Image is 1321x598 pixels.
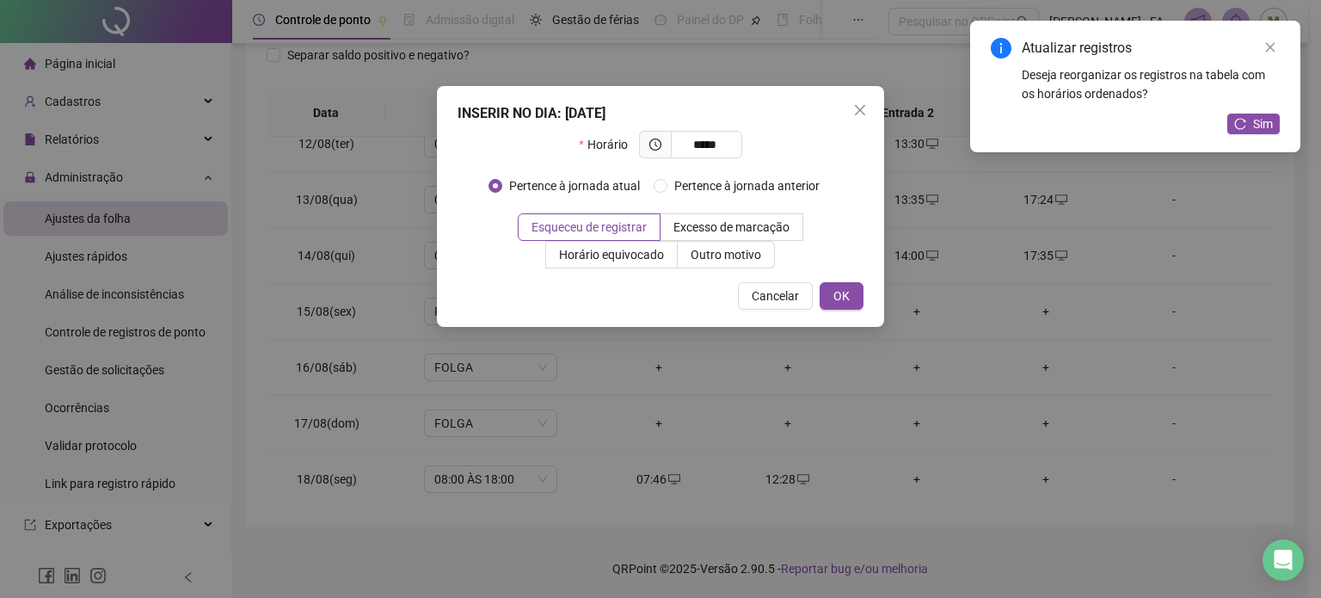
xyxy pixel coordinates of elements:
span: Esqueceu de registrar [531,220,647,234]
span: Sim [1253,114,1273,133]
div: Atualizar registros [1022,38,1280,59]
span: Pertence à jornada atual [502,176,647,195]
span: close [853,103,867,117]
span: reload [1234,118,1246,130]
button: Cancelar [738,282,813,310]
span: info-circle [991,38,1011,59]
span: clock-circle [649,139,661,151]
button: Sim [1227,114,1280,134]
div: INSERIR NO DIA : [DATE] [458,103,863,124]
a: Close [1261,38,1280,57]
span: OK [833,287,850,305]
label: Horário [579,131,638,158]
div: Open Intercom Messenger [1263,539,1304,581]
span: Excesso de marcação [673,220,790,234]
span: Horário equivocado [559,248,664,262]
span: close [1264,41,1276,53]
button: Close [846,96,874,124]
span: Outro motivo [691,248,761,262]
button: OK [820,282,863,310]
span: Cancelar [752,287,799,305]
div: Deseja reorganizar os registros na tabela com os horários ordenados? [1022,65,1280,103]
span: Pertence à jornada anterior [667,176,826,195]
